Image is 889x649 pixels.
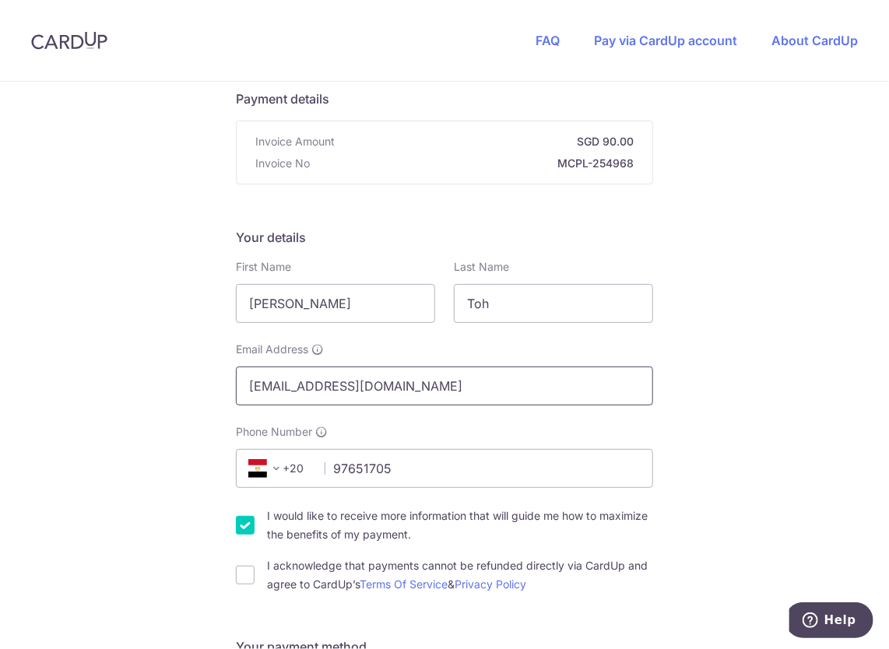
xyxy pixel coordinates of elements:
[236,259,291,275] label: First Name
[594,33,737,48] a: Pay via CardUp account
[255,156,310,171] span: Invoice No
[267,507,653,544] label: I would like to receive more information that will guide me how to maximize the benefits of my pa...
[236,342,308,357] span: Email Address
[255,134,335,149] span: Invoice Amount
[341,134,634,149] strong: SGD 90.00
[248,459,286,478] span: +20
[454,284,653,323] input: Last name
[454,259,509,275] label: Last Name
[536,33,560,48] a: FAQ
[360,577,448,591] a: Terms Of Service
[236,367,653,405] input: Email address
[771,33,858,48] a: About CardUp
[236,284,435,323] input: First name
[236,89,653,108] h5: Payment details
[236,228,653,247] h5: Your details
[455,577,526,591] a: Privacy Policy
[244,459,314,478] span: +20
[31,31,107,50] img: CardUp
[316,156,634,171] strong: MCPL-254968
[267,556,653,594] label: I acknowledge that payments cannot be refunded directly via CardUp and agree to CardUp’s &
[236,424,312,440] span: Phone Number
[789,602,873,641] iframe: Opens a widget where you can find more information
